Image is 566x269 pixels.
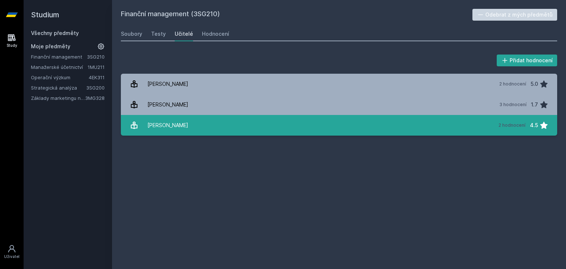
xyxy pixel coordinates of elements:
[472,9,558,21] button: Odebrat z mých předmětů
[31,84,86,91] a: Strategická analýza
[499,122,525,128] div: 2 hodnocení
[530,118,538,133] div: 4.5
[202,27,229,41] a: Hodnocení
[121,94,557,115] a: [PERSON_NAME] 3 hodnocení 1.7
[1,241,22,263] a: Uživatel
[1,29,22,52] a: Study
[85,95,105,101] a: 3MG328
[4,254,20,259] div: Uživatel
[121,9,472,21] h2: Finanční management (3SG210)
[31,74,89,81] a: Operační výzkum
[31,94,85,102] a: Základy marketingu na internetu
[121,27,142,41] a: Soubory
[175,30,193,38] div: Učitelé
[531,97,538,112] div: 1.7
[147,77,188,91] div: [PERSON_NAME]
[202,30,229,38] div: Hodnocení
[87,54,105,60] a: 3SG210
[88,64,105,70] a: 1MU211
[31,30,79,36] a: Všechny předměty
[147,97,188,112] div: [PERSON_NAME]
[86,85,105,91] a: 3SG200
[7,43,17,48] div: Study
[499,102,527,108] div: 3 hodnocení
[147,118,188,133] div: [PERSON_NAME]
[31,63,88,71] a: Manažerské účetnictví
[121,115,557,136] a: [PERSON_NAME] 2 hodnocení 4.5
[151,27,166,41] a: Testy
[31,53,87,60] a: Finanční management
[497,55,558,66] button: Přidat hodnocení
[121,30,142,38] div: Soubory
[531,77,538,91] div: 5.0
[89,74,105,80] a: 4EK311
[121,74,557,94] a: [PERSON_NAME] 2 hodnocení 5.0
[499,81,526,87] div: 2 hodnocení
[151,30,166,38] div: Testy
[175,27,193,41] a: Učitelé
[31,43,70,50] span: Moje předměty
